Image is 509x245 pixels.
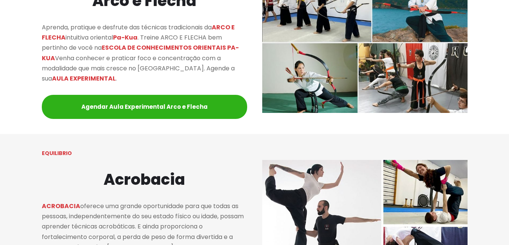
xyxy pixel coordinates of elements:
[42,95,247,119] a: Agendar Aula Experimental Arco e Flecha
[42,202,80,210] mark: ACROBACIA
[52,74,116,83] mark: AULA EXPERIMENTAL
[42,22,247,84] p: Aprenda, pratique e desfrute das técnicas tradicionais da intuitiva oriental . Treine ARCO E FLEC...
[42,167,247,192] h2: Acrobacia
[113,33,138,42] mark: Pa-Kua
[42,43,239,62] mark: ESCOLA DE CONHECIMENTOS ORIENTAIS PA-KUA
[42,149,72,157] strong: EQUILIBRIO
